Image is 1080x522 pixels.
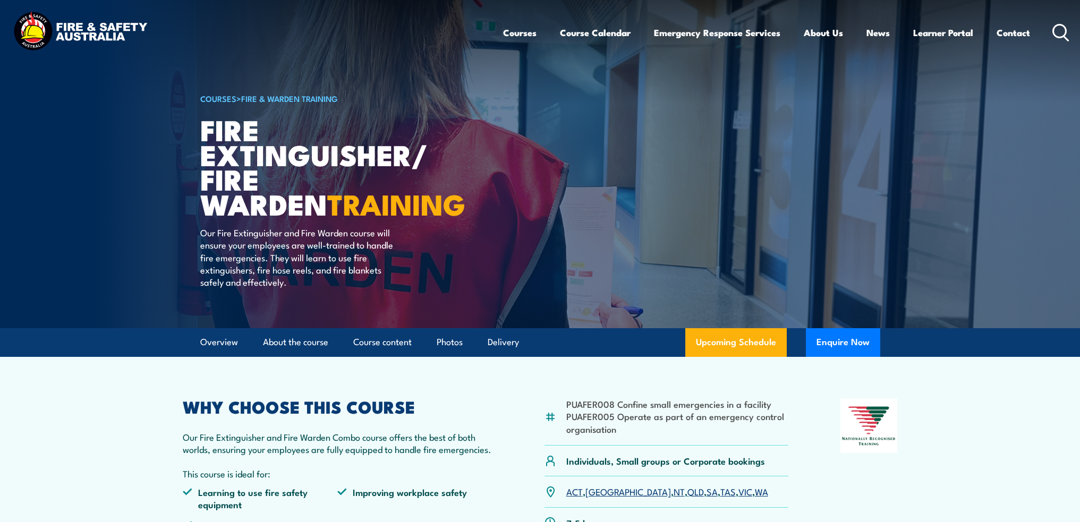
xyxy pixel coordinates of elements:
[866,19,890,47] a: News
[200,117,463,216] h1: Fire Extinguisher/ Fire Warden
[200,92,463,105] h6: >
[566,398,789,410] li: PUAFER008 Confine small emergencies in a facility
[997,19,1030,47] a: Contact
[913,19,973,47] a: Learner Portal
[183,486,338,511] li: Learning to use fire safety equipment
[241,92,338,104] a: Fire & Warden Training
[437,328,463,356] a: Photos
[674,485,685,498] a: NT
[183,431,493,456] p: Our Fire Extinguisher and Fire Warden Combo course offers the best of both worlds, ensuring your ...
[488,328,519,356] a: Delivery
[263,328,328,356] a: About the course
[183,467,493,480] p: This course is ideal for:
[566,455,765,467] p: Individuals, Small groups or Corporate bookings
[200,226,394,288] p: Our Fire Extinguisher and Fire Warden course will ensure your employees are well-trained to handl...
[806,328,880,357] button: Enquire Now
[687,485,704,498] a: QLD
[327,181,465,225] strong: TRAINING
[707,485,718,498] a: SA
[720,485,736,498] a: TAS
[566,485,583,498] a: ACT
[566,485,768,498] p: , , , , , , ,
[840,399,898,453] img: Nationally Recognised Training logo.
[804,19,843,47] a: About Us
[738,485,752,498] a: VIC
[560,19,631,47] a: Course Calendar
[337,486,492,511] li: Improving workplace safety
[566,410,789,435] li: PUAFER005 Operate as part of an emergency control organisation
[200,328,238,356] a: Overview
[353,328,412,356] a: Course content
[585,485,671,498] a: [GEOGRAPHIC_DATA]
[183,399,493,414] h2: WHY CHOOSE THIS COURSE
[200,92,236,104] a: COURSES
[755,485,768,498] a: WA
[685,328,787,357] a: Upcoming Schedule
[654,19,780,47] a: Emergency Response Services
[503,19,537,47] a: Courses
